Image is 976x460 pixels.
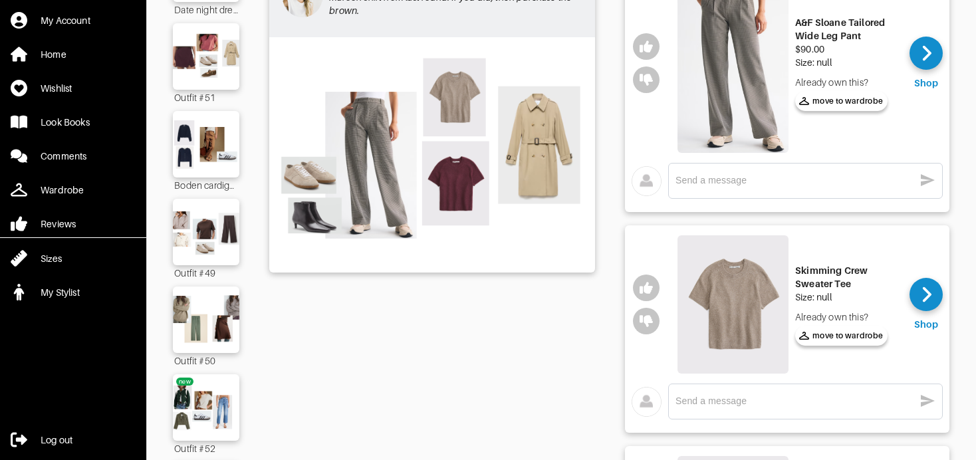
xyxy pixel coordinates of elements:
div: Outfit #52 [173,441,239,455]
span: move to wardrobe [799,330,884,342]
div: Date night dress [173,2,239,17]
img: Outfit Outfit #52 [168,381,244,434]
div: A&F Sloane Tailored Wide Leg Pant [795,16,900,43]
button: move to wardrobe [795,91,888,111]
div: Already own this? [795,76,900,89]
img: Outfit Outfit #45 [276,44,588,264]
div: Sizes [41,252,62,265]
a: Shop [910,278,943,331]
img: Outfit Boden cardigan replacement [168,118,244,171]
div: My Stylist [41,286,80,299]
div: Already own this? [795,310,900,324]
div: Size: null [795,56,900,69]
div: Outfit #49 [173,265,239,280]
a: Shop [910,37,943,90]
div: Boden cardigan replacement [173,177,239,192]
div: Shop [914,76,938,90]
div: Size: null [795,290,900,304]
div: My Account [41,14,90,27]
div: Reviews [41,217,76,231]
div: Skimming Crew Sweater Tee [795,264,900,290]
img: Outfit Outfit #49 [168,205,244,259]
div: Log out [41,433,72,447]
div: Outfit #51 [173,90,239,104]
div: $90.00 [795,43,900,56]
div: Outfit #50 [173,353,239,368]
img: Outfit Outfit #51 [168,30,244,83]
div: Wishlist [41,82,72,95]
img: Skimming Crew Sweater Tee [677,235,789,374]
div: Home [41,48,66,61]
div: Shop [914,318,938,331]
div: Look Books [41,116,90,129]
div: Comments [41,150,86,163]
div: Wardrobe [41,183,84,197]
img: avatar [632,387,662,417]
button: move to wardrobe [795,326,888,346]
span: move to wardrobe [799,95,884,107]
img: Outfit Outfit #50 [168,293,244,346]
div: new [179,378,191,386]
img: avatar [632,166,662,196]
